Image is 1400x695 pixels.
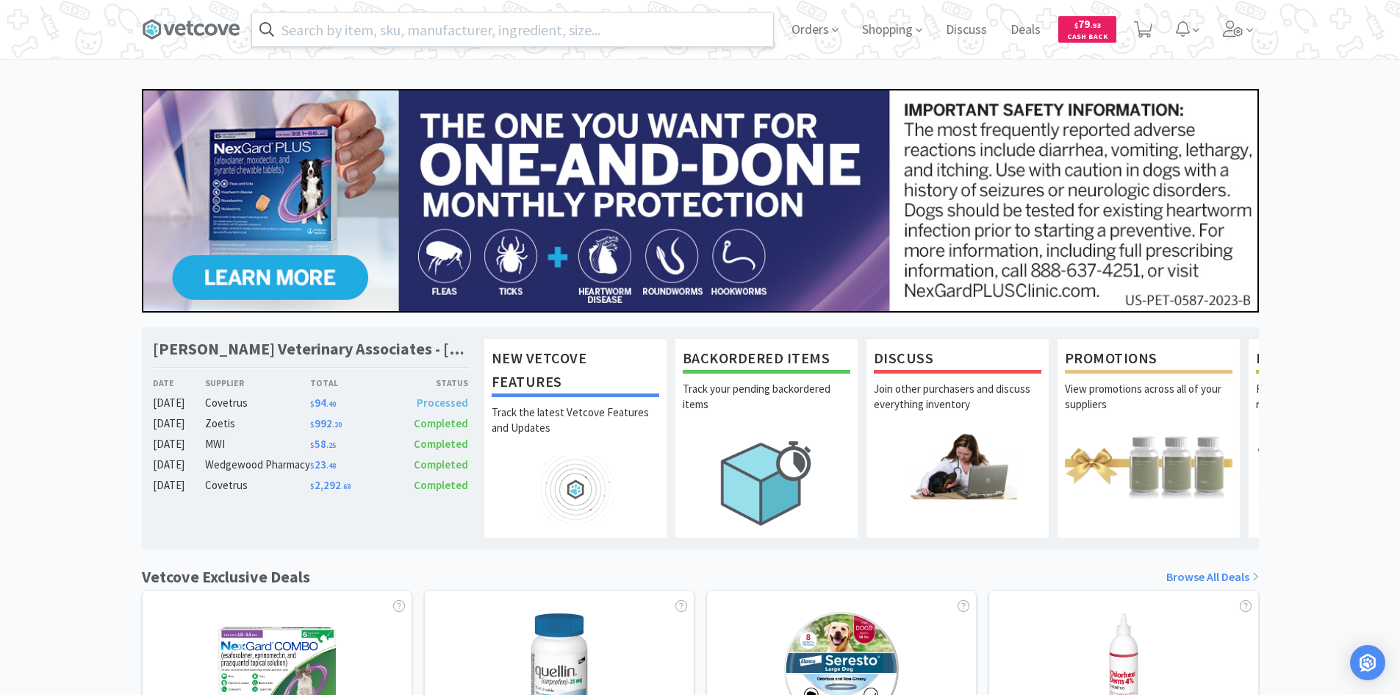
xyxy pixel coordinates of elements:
span: 23 [310,457,336,471]
span: . 69 [341,482,351,491]
div: Open Intercom Messenger [1350,645,1385,680]
h1: Discuss [874,346,1041,374]
img: hero_backorders.png [683,432,850,533]
span: . 20 [332,420,342,430]
img: hero_feature_roadmap.png [492,456,659,523]
span: $ [310,399,315,409]
div: [DATE] [153,435,206,453]
h1: Promotions [1065,346,1232,374]
div: MWI [205,435,310,453]
h1: New Vetcove Features [492,346,659,397]
div: Date [153,376,206,390]
h1: Vetcove Exclusive Deals [142,564,310,590]
span: $ [310,441,315,450]
span: 94 [310,396,336,410]
p: Join other purchasers and discuss everything inventory [874,381,1041,432]
img: hero_discuss.png [874,432,1041,499]
a: New Vetcove FeaturesTrack the latest Vetcove Features and Updates [484,338,667,538]
a: [DATE]Wedgewood Pharmacy$23.48Completed [153,456,469,474]
span: Completed [414,437,468,451]
span: Completed [414,416,468,430]
div: [DATE] [153,415,206,432]
img: hero_promotions.png [1065,432,1232,499]
a: Browse All Deals [1166,568,1259,587]
p: Track the latest Vetcove Features and Updates [492,404,659,456]
div: [DATE] [153,456,206,474]
span: Completed [414,478,468,492]
div: Covetrus [205,477,310,494]
span: Cash Back [1067,33,1108,43]
h1: [PERSON_NAME] Veterinary Associates - [PERSON_NAME] [153,338,469,360]
div: Zoetis [205,415,310,432]
span: . 93 [1090,21,1101,30]
span: $ [1074,21,1078,30]
span: . 40 [326,399,336,409]
a: Deals [1005,24,1047,37]
div: Status [390,376,469,390]
div: [DATE] [153,394,206,412]
span: $ [310,461,315,471]
span: 992 [310,416,342,430]
span: $ [310,420,315,430]
a: [DATE]MWI$58.25Completed [153,435,469,453]
div: Total [310,376,390,390]
p: View promotions across all of your suppliers [1065,381,1232,432]
a: DiscussJoin other purchasers and discuss everything inventory [866,338,1049,538]
div: Covetrus [205,394,310,412]
p: Track your pending backordered items [683,381,850,432]
span: Processed [417,396,468,410]
span: $ [310,482,315,491]
img: 24562ba5414042f391a945fa418716b7_350.jpg [142,89,1259,313]
a: [DATE]Zoetis$992.20Completed [153,415,469,432]
a: Discuss [940,24,993,37]
span: Completed [414,457,468,471]
input: Search by item, sku, manufacturer, ingredient, size... [252,13,773,46]
span: 79 [1074,17,1101,31]
h1: Backordered Items [683,346,850,374]
div: [DATE] [153,477,206,494]
a: $79.93Cash Back [1058,10,1116,49]
a: Backordered ItemsTrack your pending backordered items [675,338,858,538]
span: 2,292 [310,478,351,492]
span: 58 [310,437,336,451]
span: . 48 [326,461,336,471]
a: [DATE]Covetrus$2,292.69Completed [153,477,469,494]
div: Supplier [205,376,310,390]
a: PromotionsView promotions across all of your suppliers [1057,338,1241,538]
a: [DATE]Covetrus$94.40Processed [153,394,469,412]
span: . 25 [326,441,336,450]
div: Wedgewood Pharmacy [205,456,310,474]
